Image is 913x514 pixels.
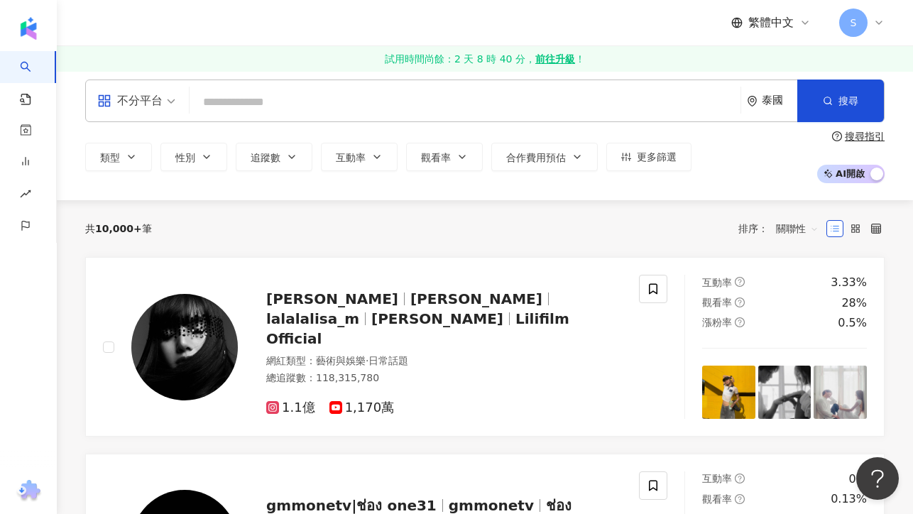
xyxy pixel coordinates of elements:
span: rise [20,180,31,212]
div: 總追蹤數 ： 118,315,780 [266,371,622,385]
span: 1.1億 [266,400,315,415]
span: 日常話題 [368,355,408,366]
span: 更多篩選 [637,151,677,163]
span: lalalalisa_m [266,310,359,327]
span: question-circle [832,131,842,141]
span: 合作費用預估 [506,152,566,163]
span: environment [747,96,758,106]
span: 繁體中文 [748,15,794,31]
a: search [20,51,48,106]
span: question-circle [735,317,745,327]
span: 觀看率 [702,297,732,308]
span: question-circle [735,297,745,307]
span: · [366,355,368,366]
button: 更多篩選 [606,143,691,171]
span: 觀看率 [421,152,451,163]
div: 網紅類型 ： [266,354,622,368]
strong: 前往升級 [535,52,575,66]
span: 10,000+ [95,223,142,234]
span: gmmonetv [449,497,534,514]
span: [PERSON_NAME] [371,310,503,327]
span: 藝術與娛樂 [316,355,366,366]
div: 0.13% [831,491,867,507]
div: 排序： [738,217,826,240]
img: KOL Avatar [131,294,238,400]
img: post-image [814,366,867,419]
div: 泰國 [762,94,797,106]
img: logo icon [17,17,40,40]
span: S [851,15,857,31]
span: question-circle [735,474,745,483]
div: 搜尋指引 [845,131,885,142]
a: 試用時間尚餘：2 天 8 時 40 分，前往升級！ [57,46,913,72]
img: post-image [702,366,755,419]
span: 關聯性 [776,217,819,240]
span: 互動率 [336,152,366,163]
div: 共 筆 [85,223,152,234]
button: 觀看率 [406,143,483,171]
div: 28% [841,295,867,311]
button: 合作費用預估 [491,143,598,171]
span: 性別 [175,152,195,163]
span: Lilifilm Official [266,310,569,347]
span: 觀看率 [702,493,732,505]
span: 1,170萬 [329,400,395,415]
span: 追蹤數 [251,152,280,163]
span: 漲粉率 [702,317,732,328]
div: 3.33% [831,275,867,290]
button: 性別 [160,143,227,171]
a: KOL Avatar[PERSON_NAME][PERSON_NAME]lalalalisa_m[PERSON_NAME]Lilifilm Official網紅類型：藝術與娛樂·日常話題總追蹤數... [85,257,885,437]
button: 追蹤數 [236,143,312,171]
button: 互動率 [321,143,398,171]
span: 互動率 [702,277,732,288]
span: [PERSON_NAME] [410,290,542,307]
span: 類型 [100,152,120,163]
span: question-circle [735,494,745,504]
button: 搜尋 [797,80,884,122]
iframe: Help Scout Beacon - Open [856,457,899,500]
span: 互動率 [702,473,732,484]
img: post-image [758,366,811,419]
div: 0% [849,471,867,487]
span: 搜尋 [838,95,858,106]
span: [PERSON_NAME] [266,290,398,307]
button: 類型 [85,143,152,171]
div: 不分平台 [97,89,163,112]
span: gmmonetv|ช่อง one31 [266,497,437,514]
span: appstore [97,94,111,108]
span: question-circle [735,277,745,287]
img: chrome extension [15,480,43,503]
div: 0.5% [838,315,867,331]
